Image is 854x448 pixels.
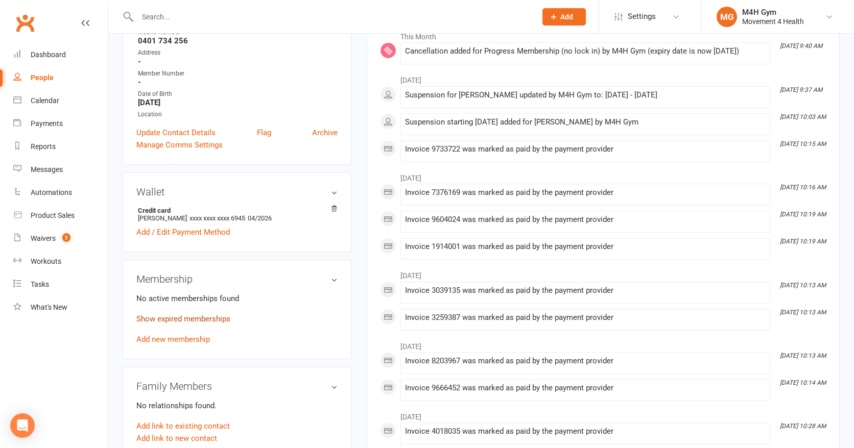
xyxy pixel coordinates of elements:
[780,379,826,386] i: [DATE] 10:14 AM
[13,250,108,273] a: Workouts
[380,26,826,42] li: This Month
[405,145,766,154] div: Invoice 9733722 was marked as paid by the payment provider
[380,167,826,184] li: [DATE]
[257,127,271,139] a: Flag
[31,211,75,219] div: Product Sales
[405,91,766,99] div: Suspension for [PERSON_NAME] updated by M4H Gym to: [DATE] - [DATE]
[405,384,766,392] div: Invoice 9666452 was marked as paid by the payment provider
[405,313,766,322] div: Invoice 3259387 was marked as paid by the payment provider
[136,186,338,197] h3: Wallet
[136,381,338,392] h3: Family Members
[248,214,272,222] span: 04/2026
[13,227,108,250] a: Waivers 2
[136,127,216,139] a: Update Contact Details
[31,188,72,196] div: Automations
[136,432,217,444] a: Add link to new contact
[780,238,826,245] i: [DATE] 10:19 AM
[136,400,338,412] p: No relationships found.
[628,5,656,28] span: Settings
[780,211,826,218] i: [DATE] 10:19 AM
[10,413,35,438] div: Open Intercom Messenger
[780,309,826,316] i: [DATE] 10:13 AM
[12,10,38,36] a: Clubworx
[136,314,230,323] a: Show expired memberships
[138,89,338,99] div: Date of Birth
[136,205,338,223] li: [PERSON_NAME]
[405,188,766,197] div: Invoice 7376169 was marked as paid by the payment provider
[138,69,338,79] div: Member Number
[780,86,822,93] i: [DATE] 9:37 AM
[13,43,108,66] a: Dashboard
[742,8,804,17] div: M4H Gym
[780,282,826,289] i: [DATE] 10:13 AM
[13,296,108,319] a: What's New
[138,110,338,119] div: Location
[380,406,826,422] li: [DATE]
[136,335,210,344] a: Add new membership
[13,135,108,158] a: Reports
[31,234,56,242] div: Waivers
[31,280,49,288] div: Tasks
[31,257,61,265] div: Workouts
[62,233,70,242] span: 2
[136,292,338,305] p: No active memberships found
[31,73,54,82] div: People
[13,66,108,89] a: People
[780,422,826,430] i: [DATE] 10:28 AM
[380,69,826,86] li: [DATE]
[136,139,223,151] a: Manage Comms Settings
[405,242,766,251] div: Invoice 1914001 was marked as paid by the payment provider
[31,142,56,151] div: Reports
[380,336,826,352] li: [DATE]
[405,286,766,295] div: Invoice 3039135 was marked as paid by the payment provider
[13,181,108,204] a: Automations
[560,13,573,21] span: Add
[138,98,338,107] strong: [DATE]
[717,7,737,27] div: MG
[780,113,826,120] i: [DATE] 10:03 AM
[136,273,338,285] h3: Membership
[31,303,67,311] div: What's New
[136,226,230,238] a: Add / Edit Payment Method
[542,8,586,26] button: Add
[13,273,108,296] a: Tasks
[13,112,108,135] a: Payments
[138,48,338,58] div: Address
[31,119,63,128] div: Payments
[31,51,66,59] div: Dashboard
[780,140,826,147] i: [DATE] 10:15 AM
[136,420,230,432] a: Add link to existing contact
[138,57,338,66] strong: -
[380,265,826,281] li: [DATE]
[13,89,108,112] a: Calendar
[13,158,108,181] a: Messages
[780,184,826,191] i: [DATE] 10:16 AM
[405,118,766,127] div: Suspension starting [DATE] added for [PERSON_NAME] by M4H Gym
[742,17,804,26] div: Movement 4 Health
[134,10,529,24] input: Search...
[780,42,822,49] i: [DATE] 9:40 AM
[405,215,766,224] div: Invoice 9604024 was marked as paid by the payment provider
[405,427,766,436] div: Invoice 4018035 was marked as paid by the payment provider
[31,165,63,173] div: Messages
[138,207,333,214] strong: Credit card
[780,352,826,359] i: [DATE] 10:13 AM
[13,204,108,227] a: Product Sales
[312,127,338,139] a: Archive
[138,36,338,45] strong: 0401 734 256
[405,47,766,56] div: Cancellation added for Progress Membership (no lock in) by M4H Gym (expiry date is now [DATE])
[405,357,766,365] div: Invoice 8203967 was marked as paid by the payment provider
[189,214,245,222] span: xxxx xxxx xxxx 6945
[31,96,59,105] div: Calendar
[138,78,338,87] strong: -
